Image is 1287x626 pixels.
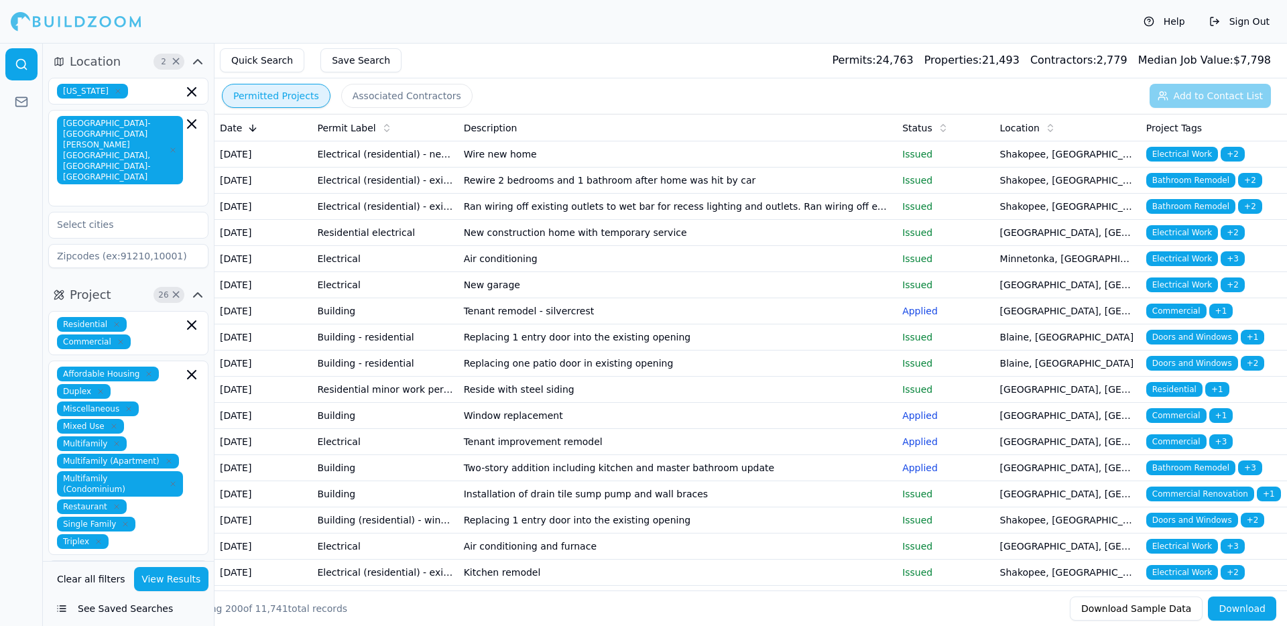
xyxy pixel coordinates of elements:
button: Help [1137,11,1192,32]
span: Commercial [57,334,131,349]
span: Contractors: [1030,54,1097,66]
span: + 2 [1241,513,1265,527]
td: Shakopee, [GEOGRAPHIC_DATA] [995,168,1141,194]
span: 11,741 [255,603,288,614]
td: [DATE] [214,351,312,377]
span: Residential [57,317,127,332]
td: Building (residential) - window/patio/entry door replacement [312,507,458,534]
span: Restaurant [57,499,127,514]
td: New garage [458,272,898,298]
td: [GEOGRAPHIC_DATA], [GEOGRAPHIC_DATA] [995,377,1141,403]
td: Electrical [312,429,458,455]
span: Duplex [57,384,111,399]
span: Residential [1146,382,1203,397]
span: Electrical Work [1146,251,1218,266]
span: Commercial [1146,408,1207,423]
div: Showing of total records [182,602,347,615]
p: Issued [902,383,989,396]
td: Electrical (residential) - new construction 3000 sf or below [312,141,458,168]
span: Median Job Value: [1138,54,1233,66]
td: Electrical [312,534,458,560]
td: Ran wiring off existing outlets to wet bar for recess lighting and outlets. Ran wiring off existi... [458,194,898,220]
p: Issued [902,278,989,292]
p: Issued [902,513,989,527]
div: Date [220,121,306,135]
td: Shakopee, [GEOGRAPHIC_DATA] [995,507,1141,534]
td: Tenant improvement remodel [458,429,898,455]
div: Status [902,121,989,135]
button: Quick Search [220,48,304,72]
p: Applied [902,304,989,318]
td: [DATE] [214,220,312,246]
td: [GEOGRAPHIC_DATA], [GEOGRAPHIC_DATA] [995,429,1141,455]
td: [DATE] [214,194,312,220]
span: Miscellaneous [57,401,139,416]
td: [GEOGRAPHIC_DATA], [GEOGRAPHIC_DATA] [995,481,1141,507]
div: Permit Label [317,121,452,135]
td: [DATE] [214,403,312,429]
td: [DATE] [214,168,312,194]
span: + 2 [1238,173,1262,188]
td: [DATE] [214,141,312,168]
span: + 1 [1209,304,1233,318]
td: [DATE] [214,324,312,351]
td: [GEOGRAPHIC_DATA], [GEOGRAPHIC_DATA] [995,586,1141,612]
div: 24,763 [832,52,913,68]
div: $ 7,798 [1138,52,1271,68]
td: Building [312,481,458,507]
p: Applied [902,409,989,422]
td: Air conditioning [458,246,898,272]
td: [DATE] [214,429,312,455]
button: Clear all filters [54,567,129,591]
td: Two-story addition including kitchen and master bathroom update [458,455,898,481]
p: Issued [902,226,989,239]
span: Electrical Work [1146,539,1218,554]
span: Multifamily (Apartment) [57,454,179,468]
td: Window replacement [458,403,898,429]
td: [DATE] [214,246,312,272]
p: Issued [902,330,989,344]
td: [GEOGRAPHIC_DATA], [GEOGRAPHIC_DATA] [995,298,1141,324]
p: Issued [902,200,989,213]
td: [DATE] [214,455,312,481]
button: Sign Out [1203,11,1276,32]
span: Properties: [924,54,982,66]
p: Issued [902,357,989,370]
button: Save Search [320,48,402,72]
span: Bathroom Remodel [1146,460,1235,475]
span: Location [70,52,121,71]
td: [DATE] [214,298,312,324]
td: [DATE] [214,586,312,612]
td: Replacing 1 entry door into the existing opening [458,507,898,534]
span: Commercial Renovation [1146,487,1254,501]
td: Rewire 2 bedrooms and 1 bathroom after home was hit by car [458,168,898,194]
span: Doors and Windows [1146,356,1238,371]
span: Doors and Windows [1146,330,1238,345]
span: Electrical Work [1146,277,1218,292]
td: Building - residential [312,324,458,351]
td: Minnetonka, [GEOGRAPHIC_DATA] [995,246,1141,272]
button: View Results [134,567,209,591]
td: Replacing 1 entry door into the existing opening [458,324,898,351]
td: Electrical [312,272,458,298]
td: Shakopee, [GEOGRAPHIC_DATA] [995,194,1141,220]
span: + 2 [1221,147,1245,162]
span: + 3 [1221,251,1245,266]
span: + 1 [1241,330,1265,345]
span: 2 [157,55,170,68]
td: Electrical (residential) - existing alterations - 2 trips [312,194,458,220]
button: Project26Clear Project filters [48,284,208,306]
span: 26 [157,288,170,302]
button: Download Sample Data [1070,597,1203,621]
td: Residential minor work permit [312,377,458,403]
button: Permitted Projects [222,84,330,108]
span: Doors and Windows [1146,513,1238,527]
span: + 1 [1209,408,1233,423]
td: Electrical (residential) - existing alterations - 2 trips [312,168,458,194]
span: + 2 [1241,356,1265,371]
span: Electrical Work [1146,565,1218,580]
span: Clear Project filters [171,292,181,298]
span: Project [70,286,111,304]
td: Building [312,298,458,324]
td: [DATE] [214,377,312,403]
